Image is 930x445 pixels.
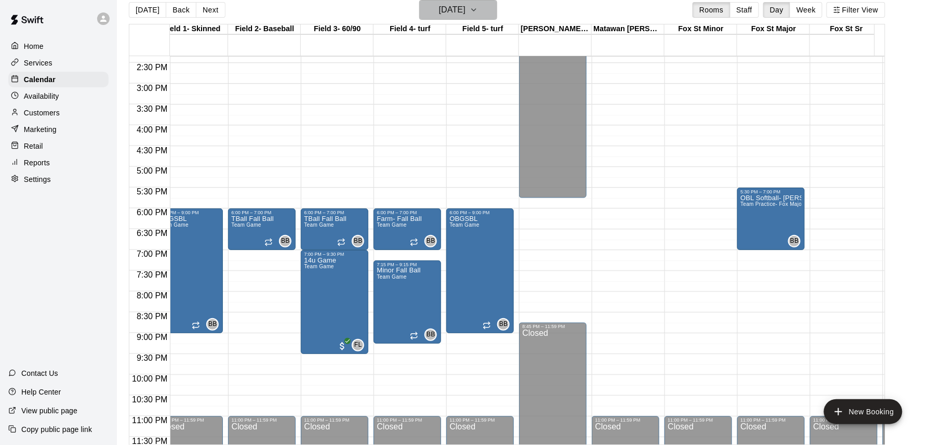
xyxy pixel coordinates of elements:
span: BB [427,236,435,246]
span: 6:30 PM [134,229,170,238]
span: 9:00 PM [134,333,170,342]
div: Matawan [PERSON_NAME] Field [592,24,665,34]
p: Contact Us [21,368,58,378]
div: 6:00 PM – 9:00 PM: OBGSBL [155,208,223,333]
div: 6:00 PM – 9:00 PM: OBGSBL [446,208,514,333]
p: Availability [24,91,59,101]
span: Recurring event [192,321,200,330]
button: Rooms [693,2,730,18]
div: Field 5- turf [446,24,519,34]
p: Customers [24,108,60,118]
div: Brian Burns [424,235,437,247]
div: Field 2- Baseball [228,24,301,34]
span: Brian Burns [210,318,219,331]
p: Calendar [24,74,56,85]
div: Brian Burns [497,318,510,331]
div: Field 1- Skinned [155,24,228,34]
span: 5:00 PM [134,167,170,176]
span: Brian Burns [356,235,364,247]
h6: [DATE] [439,3,466,17]
div: 11:00 PM – 11:59 PM [231,418,293,423]
div: 6:00 PM – 7:00 PM [231,210,293,215]
a: Services [8,55,109,71]
div: 11:00 PM – 11:59 PM [740,418,802,423]
span: Team Game [377,274,406,280]
span: Recurring event [264,238,273,246]
a: Calendar [8,72,109,87]
span: 11:00 PM [129,416,170,425]
span: Team Game [231,222,261,228]
button: add [824,399,902,424]
p: Retail [24,141,43,151]
span: 3:00 PM [134,84,170,93]
button: [DATE] [129,2,166,18]
span: 8:00 PM [134,292,170,300]
div: 7:00 PM – 9:30 PM [304,252,365,257]
span: 3:30 PM [134,104,170,113]
div: 7:15 PM – 9:15 PM: Minor Fall Ball [374,260,441,344]
div: Field 4- turf [374,24,446,34]
p: Settings [24,174,51,185]
span: Recurring event [410,332,418,340]
span: 8:30 PM [134,312,170,321]
button: Next [196,2,225,18]
p: Reports [24,158,50,168]
p: View public page [21,405,77,416]
span: Team Game [377,222,406,228]
div: 11:00 PM – 11:59 PM [377,418,438,423]
span: FL [354,340,362,350]
div: 6:00 PM – 7:00 PM: Farm- Fall Ball [374,208,441,250]
span: BB [499,319,508,330]
span: Recurring event [483,321,491,330]
span: BB [354,236,363,246]
div: 6:00 PM – 7:00 PM [377,210,438,215]
span: 10:00 PM [129,375,170,384]
span: Frank Loconte [356,339,364,351]
div: 6:00 PM – 7:00 PM: TBall Fall Ball [301,208,368,250]
p: Marketing [24,124,57,135]
span: Team Game [304,264,334,269]
span: Team Game [158,222,188,228]
span: Brian Burns [283,235,291,247]
span: Team Practice- Fox Major [740,201,804,207]
p: Help Center [21,387,61,397]
a: Marketing [8,122,109,137]
div: 5:30 PM – 7:00 PM: OBL Softball- Justin [737,188,805,250]
div: Field 3- 60/90 [301,24,374,34]
span: Recurring event [337,238,346,246]
div: 11:00 PM – 11:59 PM [813,418,874,423]
div: Brian Burns [206,318,219,331]
div: Brian Burns [788,235,801,247]
div: Brian Burns [352,235,364,247]
div: 6:00 PM – 7:00 PM [304,210,365,215]
button: Back [166,2,196,18]
div: Home [8,38,109,54]
div: Availability [8,88,109,104]
span: BB [208,319,217,330]
span: BB [427,330,435,340]
span: 5:30 PM [134,188,170,197]
span: Recurring event [410,238,418,246]
span: 4:30 PM [134,146,170,155]
a: Retail [8,138,109,154]
p: Home [24,41,44,51]
span: 10:30 PM [129,396,170,404]
span: BB [281,236,290,246]
div: Brian Burns [279,235,291,247]
span: 6:00 PM [134,208,170,217]
span: 7:00 PM [134,250,170,259]
div: 11:00 PM – 11:59 PM [158,418,220,423]
a: Reports [8,155,109,171]
a: Customers [8,105,109,121]
span: Brian Burns [429,235,437,247]
a: Settings [8,172,109,187]
button: Day [763,2,790,18]
span: Brian Burns [429,329,437,341]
